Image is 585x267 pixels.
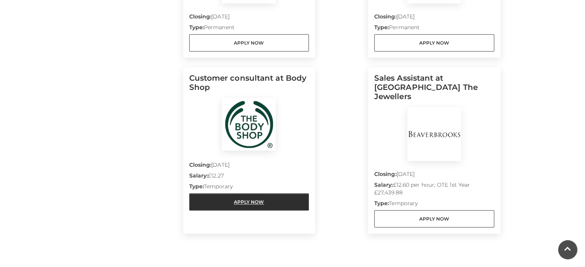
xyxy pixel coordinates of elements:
h5: Customer consultant at Body Shop [189,73,309,98]
a: Apply Now [189,193,309,211]
strong: Type: [374,200,389,207]
strong: Closing: [189,13,212,20]
p: £12.27 [189,172,309,182]
strong: Closing: [374,171,397,177]
strong: Type: [189,183,204,190]
strong: Salary: [374,181,393,188]
a: Apply Now [374,210,494,227]
p: Permanent [374,23,494,34]
img: Body Shop [222,98,276,151]
p: Temporary [374,199,494,210]
strong: Type: [374,24,389,31]
p: [DATE] [374,13,494,23]
h5: Sales Assistant at [GEOGRAPHIC_DATA] The Jewellers [374,73,494,107]
p: Permanent [189,23,309,34]
img: BeaverBrooks The Jewellers [407,107,461,161]
a: Apply Now [189,34,309,51]
strong: Salary: [189,172,208,179]
p: [DATE] [374,170,494,181]
strong: Closing: [189,161,212,168]
p: £12.60 per hour; OTE 1st Year £27,439.88 [374,181,494,199]
a: Apply Now [374,34,494,51]
p: Temporary [189,182,309,193]
strong: Closing: [374,13,397,20]
strong: Type: [189,24,204,31]
p: [DATE] [189,161,309,172]
p: [DATE] [189,13,309,23]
